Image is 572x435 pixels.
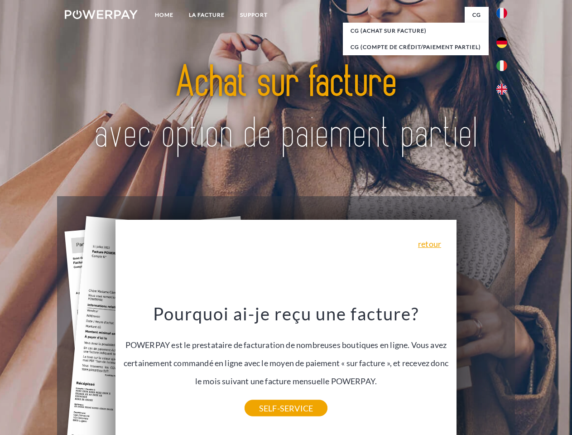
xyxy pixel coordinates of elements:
[87,43,485,174] img: title-powerpay_fr.svg
[465,7,489,23] a: CG
[181,7,232,23] a: LA FACTURE
[343,39,489,55] a: CG (Compte de crédit/paiement partiel)
[496,8,507,19] img: fr
[245,400,327,416] a: SELF-SERVICE
[65,10,138,19] img: logo-powerpay-white.svg
[418,240,441,248] a: retour
[343,23,489,39] a: CG (achat sur facture)
[496,84,507,95] img: en
[121,303,452,324] h3: Pourquoi ai-je reçu une facture?
[232,7,275,23] a: Support
[496,37,507,48] img: de
[496,60,507,71] img: it
[147,7,181,23] a: Home
[121,303,452,408] div: POWERPAY est le prestataire de facturation de nombreuses boutiques en ligne. Vous avez certaineme...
